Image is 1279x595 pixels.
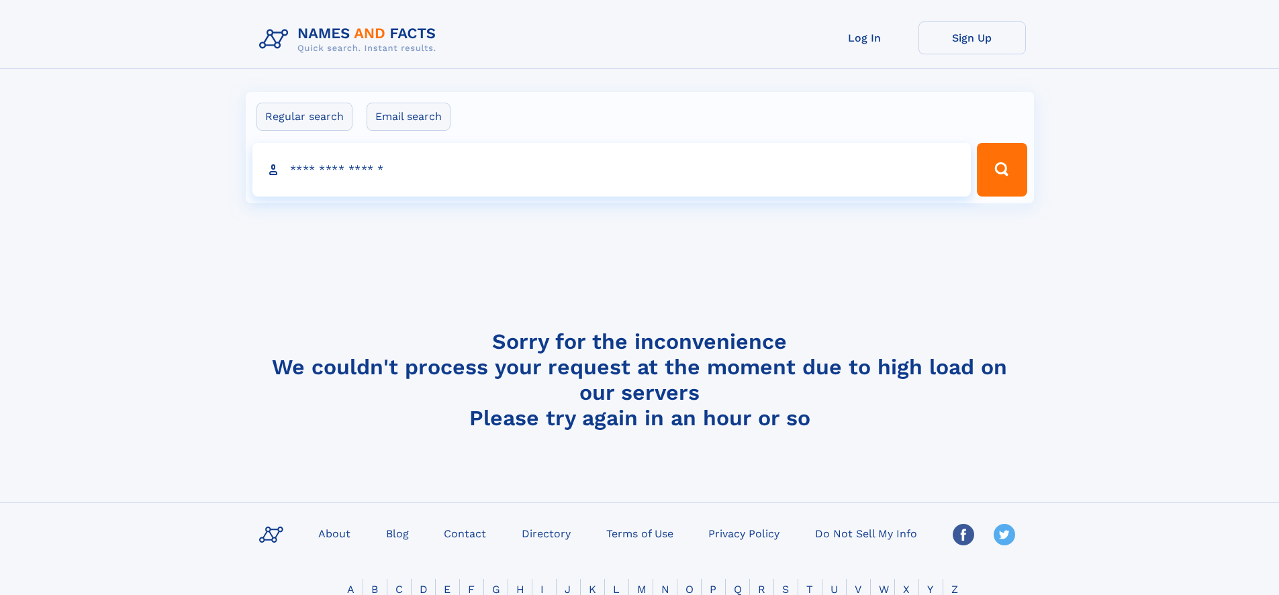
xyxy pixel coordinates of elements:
a: Sign Up [918,21,1026,54]
label: Email search [367,103,451,131]
a: Log In [811,21,918,54]
a: Do Not Sell My Info [810,523,922,543]
a: About [313,523,356,543]
label: Regular search [256,103,352,131]
img: Facebook [953,524,974,545]
input: search input [252,143,972,197]
a: Terms of Use [601,523,679,543]
button: Search Button [977,143,1027,197]
img: Twitter [994,524,1015,545]
a: Blog [381,523,414,543]
h4: Sorry for the inconvenience We couldn't process your request at the moment due to high load on ou... [254,329,1026,431]
img: Logo Names and Facts [254,21,447,58]
a: Privacy Policy [703,523,785,543]
a: Contact [438,523,491,543]
a: Directory [516,523,576,543]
